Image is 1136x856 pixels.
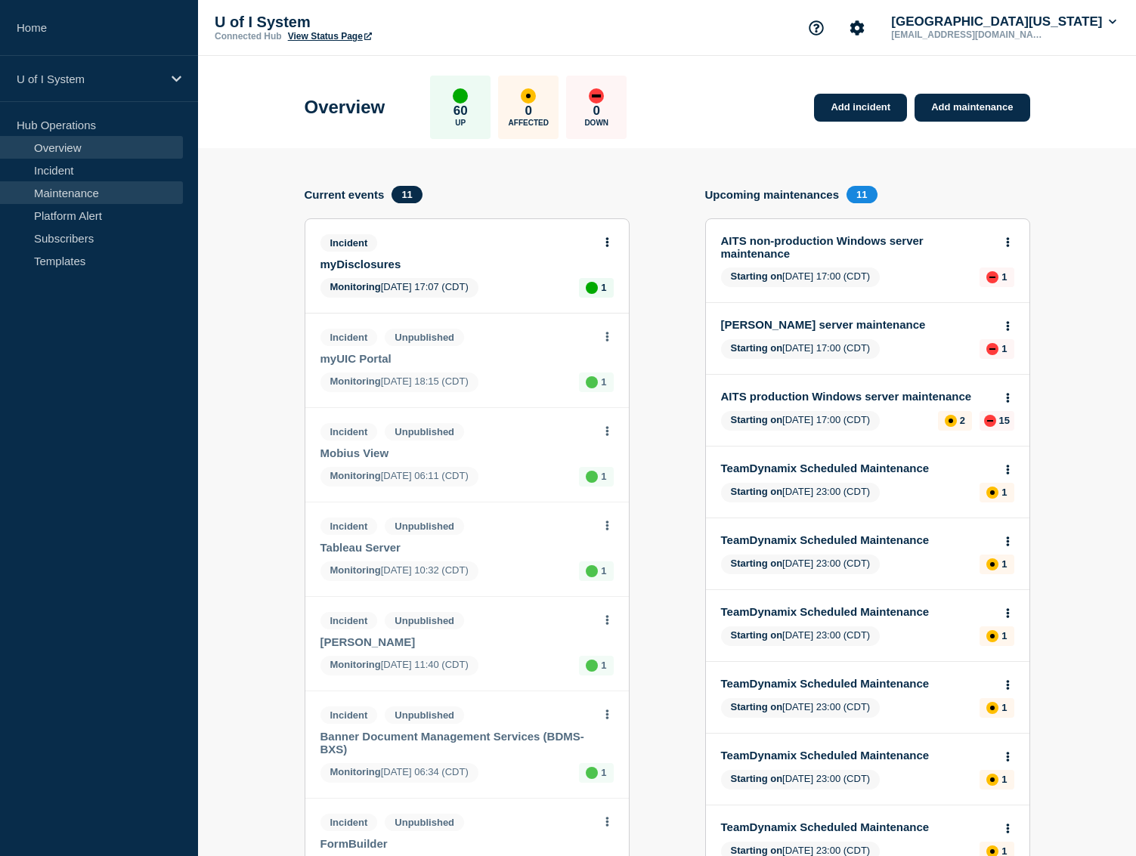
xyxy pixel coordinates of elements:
[721,483,881,502] span: [DATE] 23:00 (CDT)
[721,605,994,618] a: TeamDynamix Scheduled Maintenance
[320,423,378,440] span: Incident
[601,767,606,778] p: 1
[320,258,593,270] a: myDisclosures
[320,467,478,487] span: [DATE] 06:11 (CDT)
[814,94,907,122] a: Add incident
[586,282,598,294] div: up
[986,558,998,570] div: affected
[721,749,994,762] a: TeamDynamix Scheduled Maintenance
[1001,487,1007,498] p: 1
[1001,630,1007,641] p: 1
[888,14,1119,29] button: [GEOGRAPHIC_DATA][US_STATE]
[986,702,998,714] div: affected
[721,555,881,574] span: [DATE] 23:00 (CDT)
[731,342,783,354] span: Starting on
[731,701,783,712] span: Starting on
[586,471,598,483] div: up
[915,94,1029,122] a: Add maintenance
[320,635,593,648] a: [PERSON_NAME]
[330,659,381,670] span: Monitoring
[385,518,464,535] span: Unpublished
[320,372,478,392] span: [DATE] 18:15 (CDT)
[453,88,468,104] div: up
[320,561,478,581] span: [DATE] 10:32 (CDT)
[721,820,994,833] a: TeamDynamix Scheduled Maintenance
[986,343,998,355] div: down
[601,660,606,671] p: 1
[721,318,994,331] a: [PERSON_NAME] server maintenance
[320,234,378,252] span: Incident
[320,837,593,850] a: FormBuilder
[705,188,840,201] h4: Upcoming maintenances
[320,706,378,724] span: Incident
[731,270,783,282] span: Starting on
[986,630,998,642] div: affected
[320,730,593,756] a: Banner Document Management Services (BDMS-BXS)
[731,558,783,569] span: Starting on
[586,660,598,672] div: up
[721,770,881,790] span: [DATE] 23:00 (CDT)
[320,329,378,346] span: Incident
[721,339,881,359] span: [DATE] 17:00 (CDT)
[320,656,478,675] span: [DATE] 11:40 (CDT)
[525,104,532,119] p: 0
[320,352,593,365] a: myUIC Portal
[392,186,422,203] span: 11
[589,88,604,104] div: down
[215,14,517,31] p: U of I System
[320,541,593,554] a: Tableau Server
[1001,702,1007,713] p: 1
[984,415,996,427] div: down
[1001,343,1007,354] p: 1
[1001,271,1007,283] p: 1
[330,470,381,481] span: Monitoring
[1001,774,1007,785] p: 1
[215,31,282,42] p: Connected Hub
[586,376,598,388] div: up
[721,626,881,646] span: [DATE] 23:00 (CDT)
[593,104,600,119] p: 0
[17,73,162,85] p: U of I System
[721,533,994,546] a: TeamDynamix Scheduled Maintenance
[721,462,994,474] a: TeamDynamix Scheduled Maintenance
[721,390,994,403] a: AITS production Windows server maintenance
[731,414,783,425] span: Starting on
[721,698,881,718] span: [DATE] 23:00 (CDT)
[731,486,783,497] span: Starting on
[320,447,593,459] a: Mobius View
[288,31,372,42] a: View Status Page
[385,706,464,724] span: Unpublished
[601,282,606,293] p: 1
[320,814,378,831] span: Incident
[601,376,606,388] p: 1
[330,281,381,292] span: Monitoring
[320,518,378,535] span: Incident
[586,767,598,779] div: up
[320,278,478,298] span: [DATE] 17:07 (CDT)
[731,845,783,856] span: Starting on
[945,415,957,427] div: affected
[841,12,873,44] button: Account settings
[509,119,549,127] p: Affected
[986,271,998,283] div: down
[888,29,1045,40] p: [EMAIL_ADDRESS][DOMAIN_NAME]
[521,88,536,104] div: affected
[330,564,381,576] span: Monitoring
[986,774,998,786] div: affected
[305,188,385,201] h4: Current events
[385,814,464,831] span: Unpublished
[601,471,606,482] p: 1
[721,234,994,260] a: AITS non-production Windows server maintenance
[847,186,877,203] span: 11
[584,119,608,127] p: Down
[385,612,464,629] span: Unpublished
[731,773,783,784] span: Starting on
[721,267,881,287] span: [DATE] 17:00 (CDT)
[330,375,381,387] span: Monitoring
[999,415,1010,426] p: 15
[800,12,832,44] button: Support
[721,411,881,431] span: [DATE] 17:00 (CDT)
[305,97,385,118] h1: Overview
[385,329,464,346] span: Unpublished
[320,612,378,629] span: Incident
